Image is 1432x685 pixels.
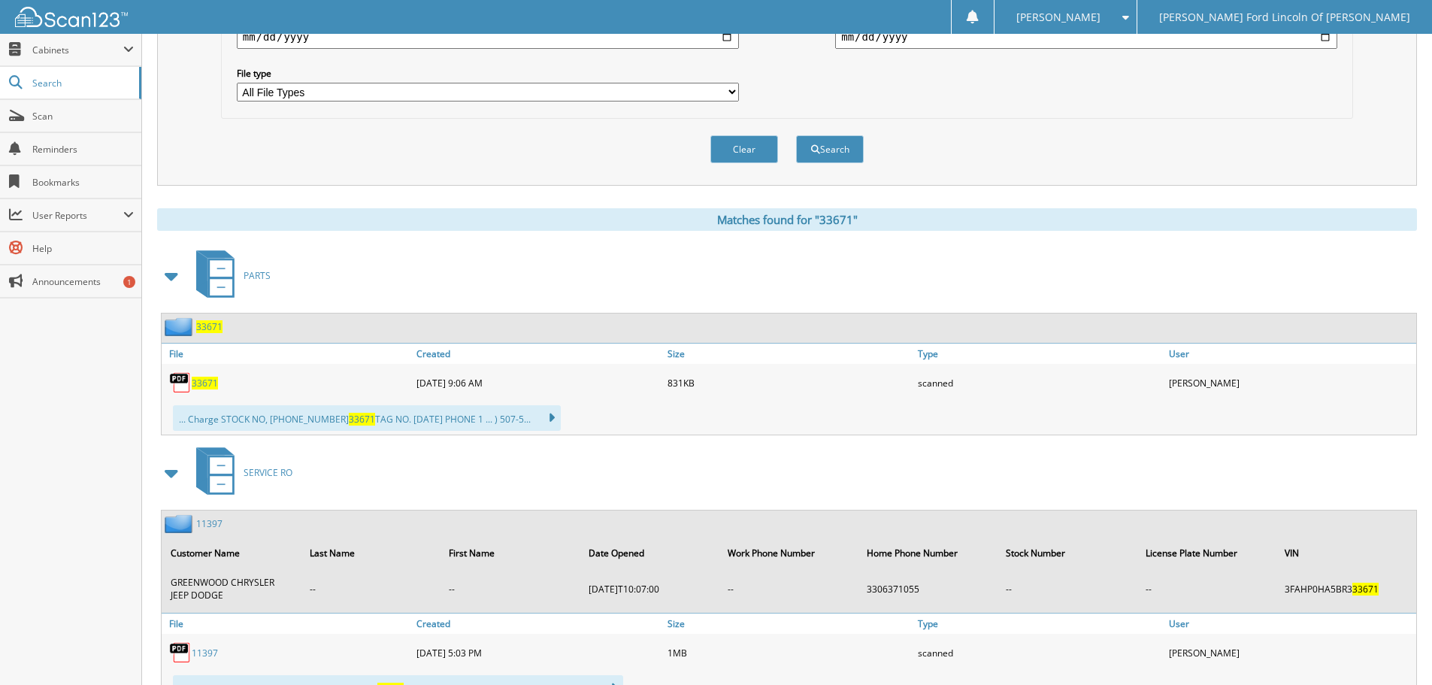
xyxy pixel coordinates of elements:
a: PARTS [187,246,271,305]
img: scan123-logo-white.svg [15,7,128,27]
input: end [835,25,1337,49]
span: Announcements [32,275,134,288]
a: Type [914,344,1165,364]
td: -- [720,570,858,608]
a: Type [914,614,1165,634]
span: Reminders [32,143,134,156]
a: User [1165,614,1416,634]
button: Clear [710,135,778,163]
a: 33671 [192,377,218,389]
th: Date Opened [581,538,719,568]
td: [DATE]T10:07:00 [581,570,719,608]
img: PDF.png [169,641,192,664]
td: 3306371055 [859,570,997,608]
span: PARTS [244,269,271,282]
th: VIN [1277,538,1415,568]
th: First Name [441,538,579,568]
div: scanned [914,638,1165,668]
input: start [237,25,739,49]
span: Bookmarks [32,176,134,189]
div: 1 [123,276,135,288]
span: Help [32,242,134,255]
span: Scan [32,110,134,123]
img: folder2.png [165,317,196,336]
img: PDF.png [169,371,192,394]
a: File [162,344,413,364]
span: 33671 [1352,583,1379,596]
th: Last Name [302,538,440,568]
a: File [162,614,413,634]
div: 1MB [664,638,915,668]
th: Stock Number [998,538,1136,568]
th: Customer Name [163,538,301,568]
a: 11397 [192,647,218,659]
a: Created [413,614,664,634]
td: -- [1138,570,1276,608]
div: [DATE] 9:06 AM [413,368,664,398]
span: SERVICE RO [244,466,292,479]
td: -- [441,570,579,608]
div: Matches found for "33671" [157,208,1417,231]
th: Home Phone Number [859,538,997,568]
button: Search [796,135,864,163]
iframe: Chat Widget [1357,613,1432,685]
td: -- [998,570,1136,608]
div: scanned [914,368,1165,398]
label: File type [237,67,739,80]
a: Size [664,344,915,364]
td: 3FAHP0HA5BR3 [1277,570,1415,608]
a: Created [413,344,664,364]
a: User [1165,344,1416,364]
a: Size [664,614,915,634]
span: 33671 [349,413,375,426]
a: 33671 [196,320,223,333]
a: 11397 [196,517,223,530]
span: [PERSON_NAME] Ford Lincoln Of [PERSON_NAME] [1159,13,1410,22]
span: User Reports [32,209,123,222]
div: 831KB [664,368,915,398]
td: GREENWOOD CHRYSLER JEEP DODGE [163,570,301,608]
td: -- [302,570,440,608]
img: folder2.png [165,514,196,533]
div: [PERSON_NAME] [1165,638,1416,668]
span: [PERSON_NAME] [1016,13,1100,22]
div: ... Charge STOCK NO, [PHONE_NUMBER] TAG NO. [DATE] PHONE 1 ... ) 507-5... [173,405,561,431]
span: Cabinets [32,44,123,56]
div: [PERSON_NAME] [1165,368,1416,398]
div: [DATE] 5:03 PM [413,638,664,668]
th: Work Phone Number [720,538,858,568]
a: SERVICE RO [187,443,292,502]
span: Search [32,77,132,89]
th: License Plate Number [1138,538,1276,568]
